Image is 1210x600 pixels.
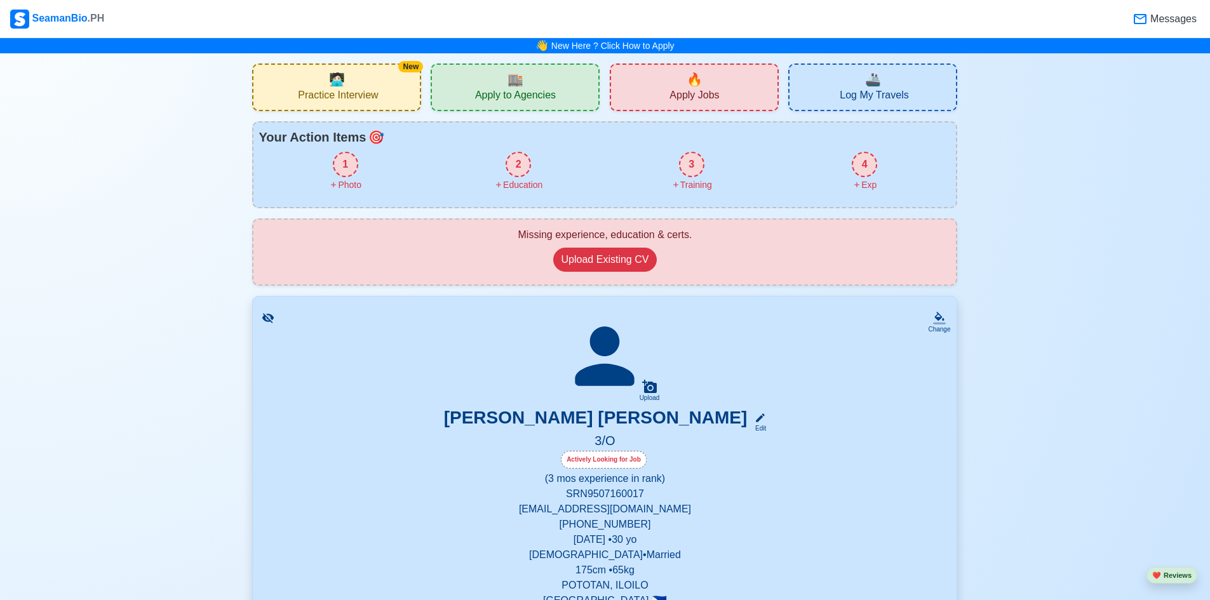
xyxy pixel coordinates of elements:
span: travel [865,70,881,89]
span: Practice Interview [298,89,378,105]
p: 175 cm • 65 kg [268,563,941,578]
span: bell [532,36,551,55]
div: 4 [852,152,877,177]
button: Upload Existing CV [553,248,657,272]
span: .PH [88,13,105,23]
span: todo [368,128,384,147]
div: SeamanBio [10,10,104,29]
span: heart [1152,571,1161,579]
p: [EMAIL_ADDRESS][DOMAIN_NAME] [268,502,941,517]
p: POTOTAN, ILOILO [268,578,941,593]
img: Logo [10,10,29,29]
div: Your Action Items [259,128,951,147]
div: Edit [750,423,766,433]
span: Apply Jobs [669,89,719,105]
div: Training [671,178,712,192]
div: Upload [640,394,660,402]
p: [DEMOGRAPHIC_DATA] • Married [268,547,941,563]
div: New [398,61,423,72]
p: (3 mos experience in rank) [268,471,941,486]
div: Actively Looking for Job [561,451,647,469]
span: agencies [508,70,523,89]
span: Apply to Agencies [475,89,556,105]
h5: 3/O [268,433,941,451]
button: heartReviews [1146,567,1197,584]
h3: [PERSON_NAME] [PERSON_NAME] [444,407,748,433]
p: SRN 9507160017 [268,486,941,502]
div: 2 [506,152,531,177]
div: 3 [679,152,704,177]
div: Change [928,324,950,334]
span: Messages [1148,11,1197,27]
div: Education [494,178,542,192]
span: new [687,70,702,89]
div: Exp [852,178,877,192]
div: 1 [333,152,358,177]
p: [DATE] • 30 yo [268,532,941,547]
p: [PHONE_NUMBER] [268,517,941,532]
div: Photo [329,178,361,192]
div: Missing experience, education & certs. [264,227,946,243]
span: Log My Travels [840,89,908,105]
span: interview [329,70,345,89]
a: New Here ? Click How to Apply [551,41,675,51]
